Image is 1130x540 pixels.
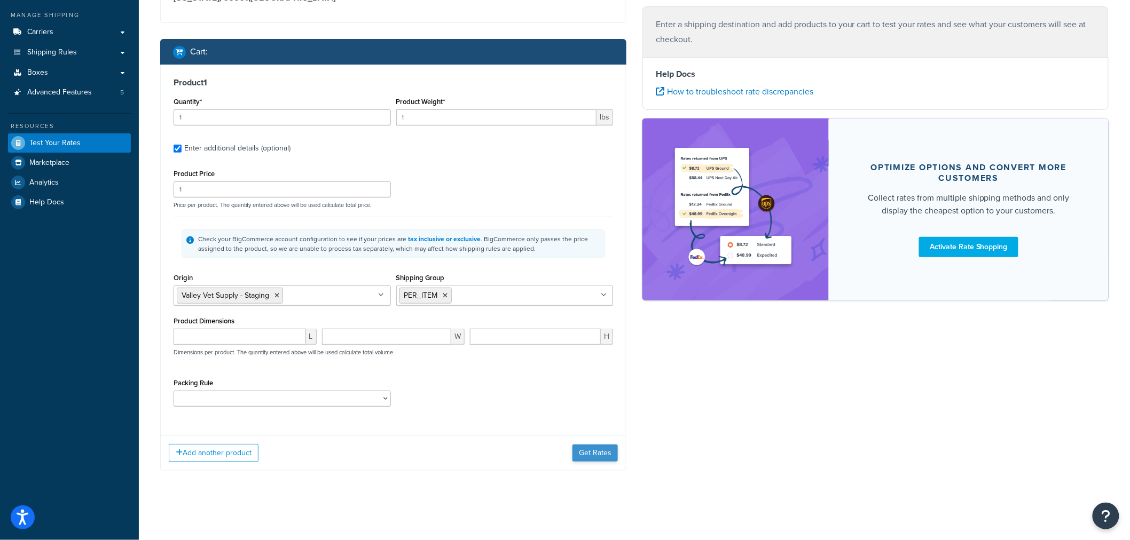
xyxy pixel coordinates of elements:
[174,317,234,325] label: Product Dimensions
[669,134,803,284] img: feature-image-rateshop-7084cbbcb2e67ef1d54c2e976f0e592697130d5817b016cf7cc7e13314366067.png
[601,329,613,345] span: H
[396,109,597,125] input: 0.00
[171,348,395,356] p: Dimensions per product. The quantity entered above will be used calculate total volume.
[656,85,813,98] a: How to troubleshoot rate discrepancies
[182,290,269,301] span: Valley Vet Supply - Staging
[198,234,600,253] div: Check your BigCommerce account configuration to see if your prices are . BigCommerce only passes ...
[404,290,438,301] span: PER_ITEM
[27,88,92,97] span: Advanced Features
[854,162,1083,184] div: Optimize options and convert more customers
[174,379,213,387] label: Packing Rule
[306,329,317,345] span: L
[169,444,258,462] button: Add another product
[919,237,1018,257] a: Activate Rate Shopping
[396,274,445,282] label: Shipping Group
[656,17,1095,47] p: Enter a shipping destination and add products to your cart to test your rates and see what your c...
[8,122,131,131] div: Resources
[8,133,131,153] a: Test Your Rates
[29,158,69,168] span: Marketplace
[854,192,1083,217] div: Collect rates from multiple shipping methods and only display the cheapest option to your customers.
[27,28,53,37] span: Carriers
[27,68,48,77] span: Boxes
[27,48,77,57] span: Shipping Rules
[174,170,215,178] label: Product Price
[29,198,64,207] span: Help Docs
[190,47,208,57] h2: Cart :
[8,193,131,212] a: Help Docs
[656,68,1095,81] h4: Help Docs
[29,139,81,148] span: Test Your Rates
[174,77,613,88] h3: Product 1
[572,444,618,462] button: Get Rates
[8,22,131,42] a: Carriers
[396,98,445,106] label: Product Weight*
[451,329,465,345] span: W
[174,109,391,125] input: 0.0
[8,153,131,172] a: Marketplace
[8,11,131,20] div: Manage Shipping
[184,141,291,156] div: Enter additional details (optional)
[8,63,131,83] a: Boxes
[29,178,59,187] span: Analytics
[174,274,193,282] label: Origin
[174,145,182,153] input: Enter additional details (optional)
[8,43,131,62] a: Shipping Rules
[120,88,124,97] span: 5
[597,109,613,125] span: lbs
[8,173,131,192] a: Analytics
[174,98,202,106] label: Quantity*
[8,83,131,102] a: Advanced Features5
[408,234,481,244] a: tax inclusive or exclusive
[8,83,131,102] li: Advanced Features
[1093,503,1119,529] button: Open Resource Center
[171,201,616,209] p: Price per product. The quantity entered above will be used calculate total price.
